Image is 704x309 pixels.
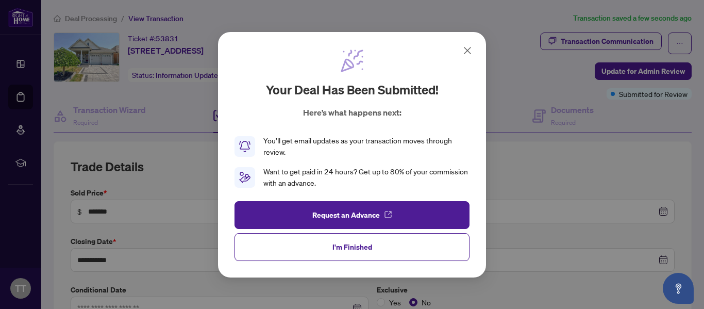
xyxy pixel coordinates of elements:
h2: Your deal has been submitted! [266,82,439,98]
button: Open asap [663,273,694,304]
p: Here’s what happens next: [303,106,401,119]
span: I'm Finished [332,238,372,255]
div: Want to get paid in 24 hours? Get up to 80% of your commission with an advance. [263,166,470,189]
button: Request an Advance [234,201,470,229]
span: Request an Advance [312,206,380,223]
button: I'm Finished [234,233,470,261]
div: You’ll get email updates as your transaction moves through review. [263,135,470,158]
